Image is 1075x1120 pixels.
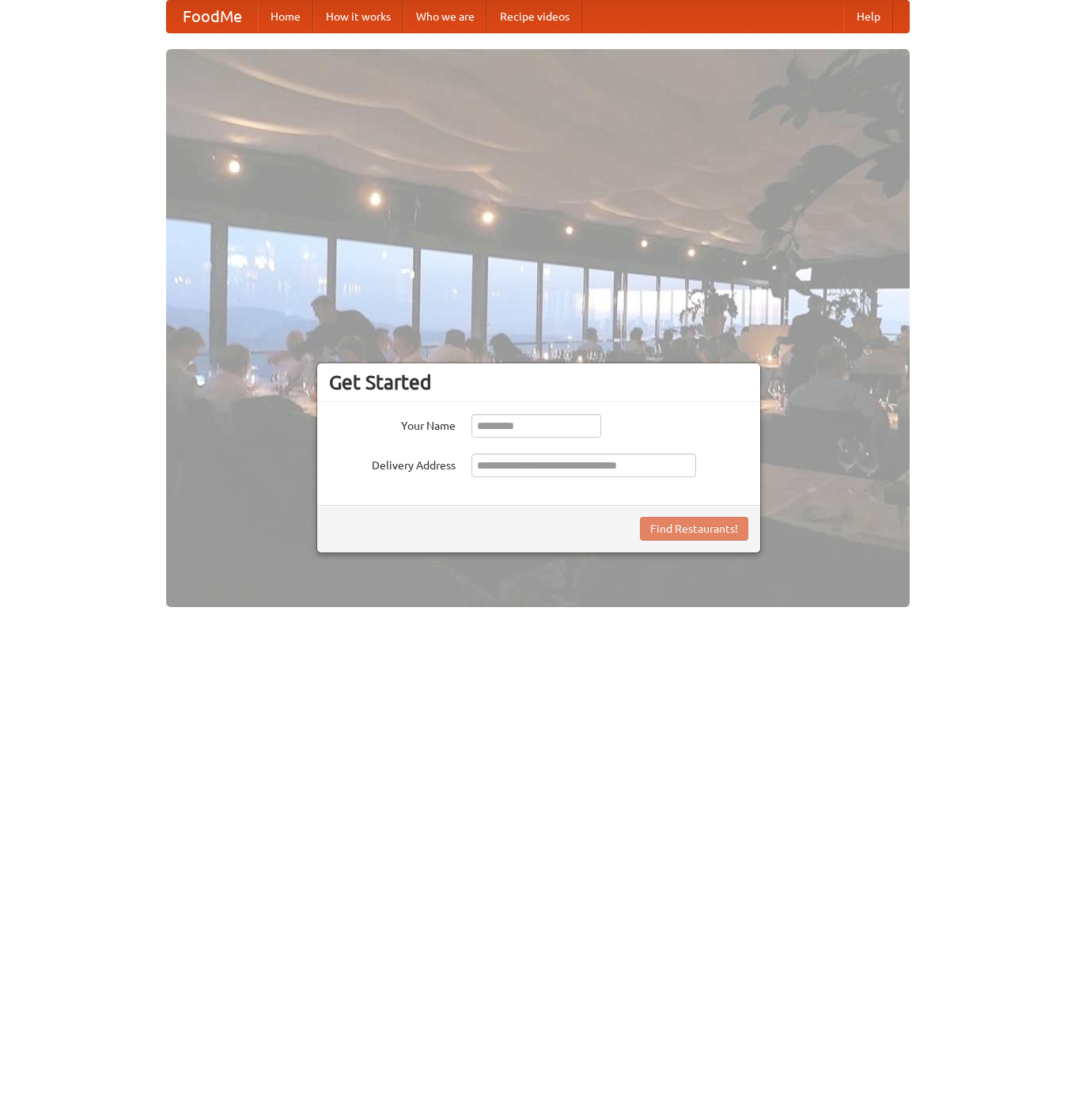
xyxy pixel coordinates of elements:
[313,1,403,32] a: How it works
[167,1,258,32] a: FoodMe
[487,1,582,32] a: Recipe videos
[329,414,456,434] label: Your Name
[403,1,487,32] a: Who we are
[329,370,748,394] h3: Get Started
[329,454,456,473] label: Delivery Address
[640,517,748,541] button: Find Restaurants!
[844,1,893,32] a: Help
[258,1,313,32] a: Home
